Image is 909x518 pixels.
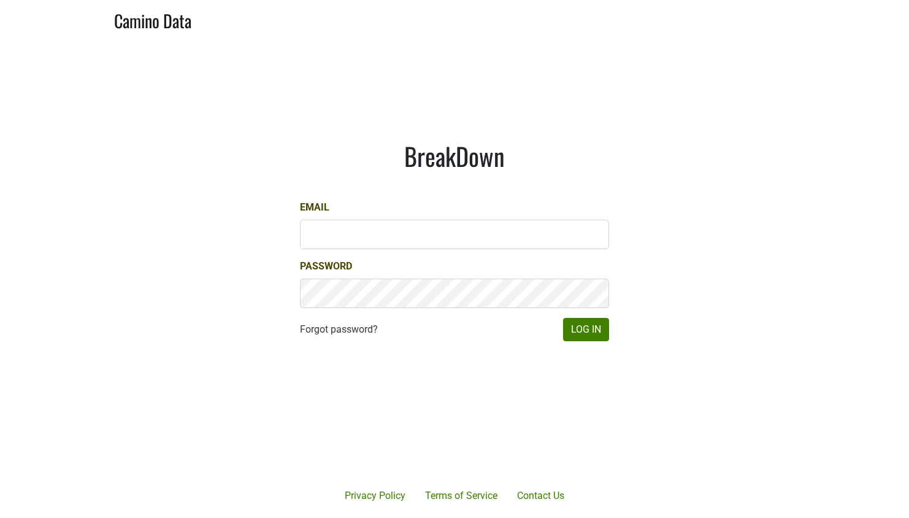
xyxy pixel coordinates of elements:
label: Email [300,200,329,215]
button: Log In [563,318,609,341]
a: Forgot password? [300,322,378,337]
a: Privacy Policy [335,484,415,508]
a: Contact Us [507,484,574,508]
a: Camino Data [114,5,191,34]
label: Password [300,259,352,274]
h1: BreakDown [300,141,609,171]
a: Terms of Service [415,484,507,508]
